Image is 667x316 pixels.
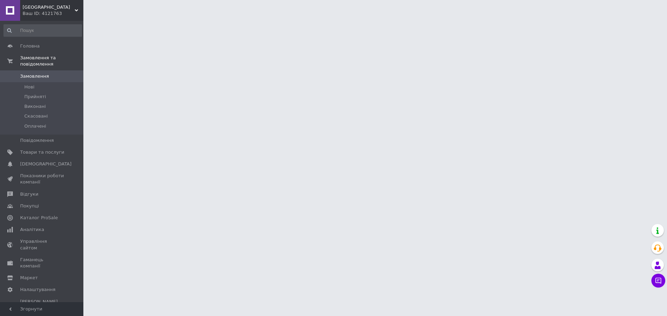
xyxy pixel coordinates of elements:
[20,257,64,269] span: Гаманець компанії
[3,24,82,37] input: Пошук
[20,43,40,49] span: Головна
[20,227,44,233] span: Аналітика
[20,238,64,251] span: Управління сайтом
[24,84,34,90] span: Нові
[24,113,48,119] span: Скасовані
[651,274,665,288] button: Чат з покупцем
[20,173,64,185] span: Показники роботи компанії
[20,215,58,221] span: Каталог ProSale
[20,161,72,167] span: [DEMOGRAPHIC_DATA]
[20,191,38,197] span: Відгуки
[23,4,75,10] span: Leopolis
[23,10,83,17] div: Ваш ID: 4121763
[24,123,46,129] span: Оплачені
[24,103,46,110] span: Виконані
[20,275,38,281] span: Маркет
[20,55,83,67] span: Замовлення та повідомлення
[20,73,49,79] span: Замовлення
[20,149,64,155] span: Товари та послуги
[20,287,56,293] span: Налаштування
[20,137,54,144] span: Повідомлення
[24,94,46,100] span: Прийняті
[20,203,39,209] span: Покупці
